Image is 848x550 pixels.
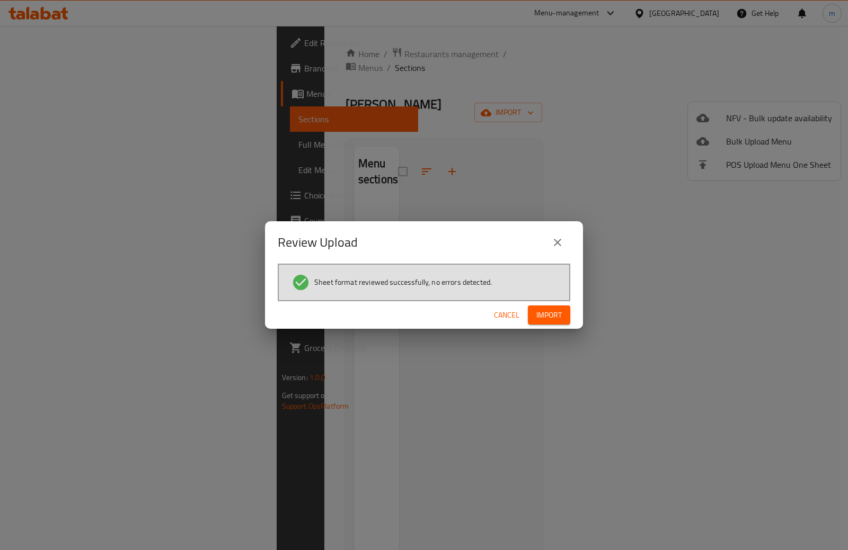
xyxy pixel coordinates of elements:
[278,234,358,251] h2: Review Upload
[314,277,492,287] span: Sheet format reviewed successfully, no errors detected.
[536,309,562,322] span: Import
[528,305,570,325] button: Import
[545,230,570,255] button: close
[494,309,519,322] span: Cancel
[490,305,524,325] button: Cancel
